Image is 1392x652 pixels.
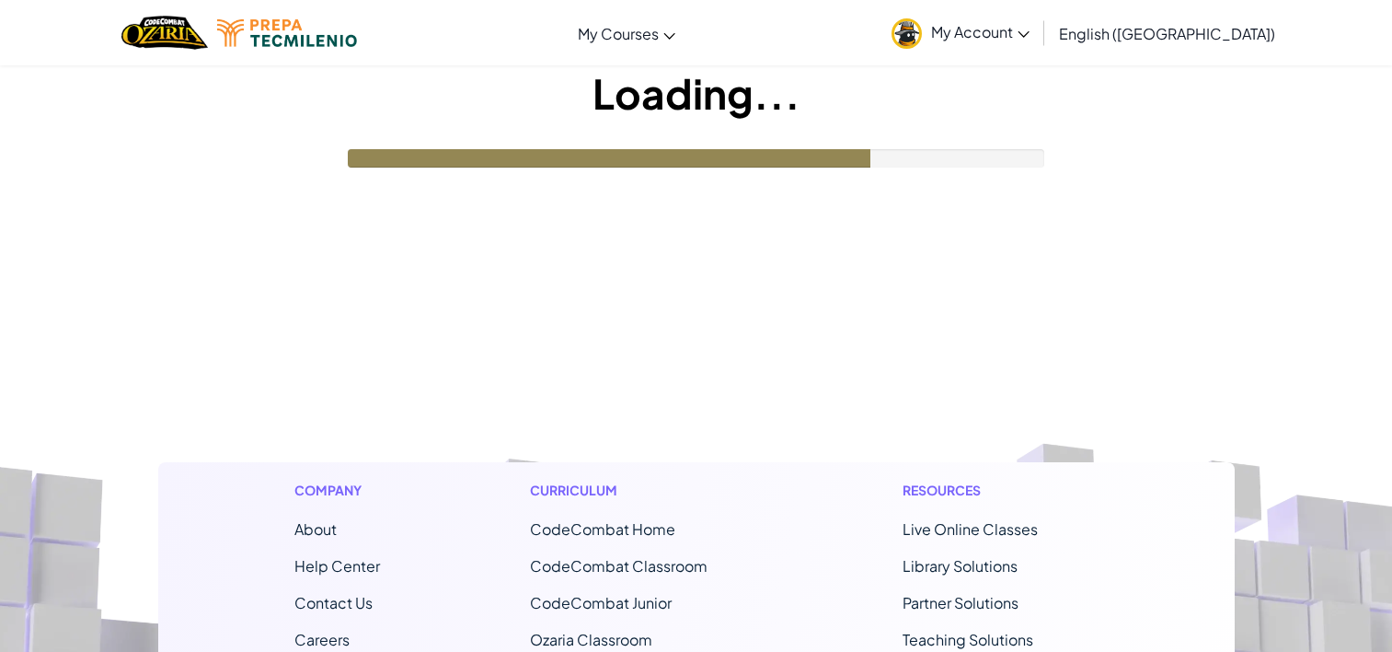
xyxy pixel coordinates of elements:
h1: Curriculum [530,481,753,500]
a: Careers [294,630,350,649]
span: CodeCombat Home [530,519,675,539]
a: Ozaria Classroom [530,630,652,649]
a: About [294,519,337,539]
img: Tecmilenio logo [217,19,357,47]
span: My Courses [578,24,659,43]
a: Partner Solutions [903,593,1018,612]
a: Help Center [294,556,380,576]
a: Teaching Solutions [903,630,1033,649]
span: English ([GEOGRAPHIC_DATA]) [1059,24,1275,43]
a: CodeCombat Junior [530,593,672,612]
a: Live Online Classes [903,519,1038,539]
h1: Company [294,481,380,500]
span: My Account [931,22,1030,41]
a: English ([GEOGRAPHIC_DATA]) [1050,8,1284,58]
a: Ozaria by CodeCombat logo [121,14,207,52]
h1: Resources [903,481,1099,500]
a: My Account [882,4,1039,62]
span: Contact Us [294,593,373,612]
img: avatar [892,18,922,49]
a: Library Solutions [903,556,1018,576]
a: My Courses [569,8,684,58]
a: CodeCombat Classroom [530,556,708,576]
img: Home [121,14,207,52]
